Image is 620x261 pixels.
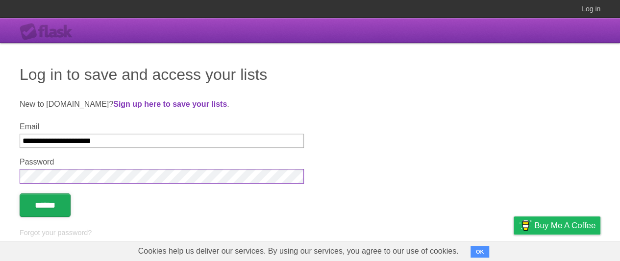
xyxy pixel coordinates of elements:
[20,23,78,41] div: Flask
[113,100,227,108] a: Sign up here to save your lists
[534,217,595,234] span: Buy me a coffee
[20,122,304,131] label: Email
[514,216,600,235] a: Buy me a coffee
[128,241,469,261] span: Cookies help us deliver our services. By using our services, you agree to our use of cookies.
[20,229,92,237] a: Forgot your password?
[471,246,490,258] button: OK
[20,98,600,110] p: New to [DOMAIN_NAME]? .
[20,63,600,86] h1: Log in to save and access your lists
[519,217,532,234] img: Buy me a coffee
[20,158,304,166] label: Password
